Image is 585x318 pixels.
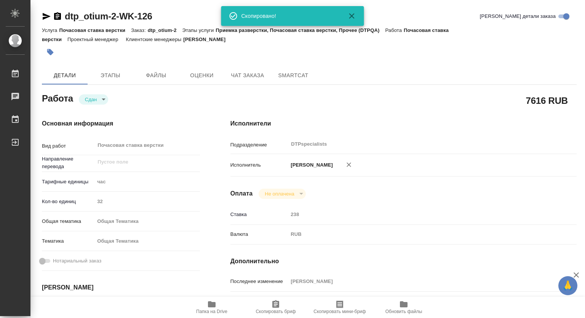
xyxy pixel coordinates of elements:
[148,27,182,33] p: dtp_otium-2
[372,297,436,318] button: Обновить файлы
[138,71,174,80] span: Файлы
[184,71,220,80] span: Оценки
[42,155,94,170] p: Направление перевода
[92,71,129,80] span: Этапы
[183,37,231,42] p: [PERSON_NAME]
[229,71,266,80] span: Чат заказа
[313,309,366,314] span: Скопировать мини-бриф
[241,12,337,20] div: Скопировано!
[42,44,59,60] button: Добавить тэг
[42,237,94,245] p: Тематика
[180,297,244,318] button: Папка на Drive
[275,71,312,80] span: SmartCat
[131,27,147,33] p: Заказ:
[262,191,296,197] button: Не оплачена
[42,91,73,105] h2: Работа
[230,189,253,198] h4: Оплата
[65,11,152,21] a: dtp_otium-2-WK-126
[256,309,296,314] span: Скопировать бриф
[308,297,372,318] button: Скопировать мини-бриф
[216,27,385,33] p: Приемка разверстки, Почасовая ставка верстки, Прочее (DTPQA)
[385,27,404,33] p: Работа
[288,161,333,169] p: [PERSON_NAME]
[288,276,548,287] input: Пустое поле
[42,283,200,292] h4: [PERSON_NAME]
[480,13,556,20] span: [PERSON_NAME] детали заказа
[288,209,548,220] input: Пустое поле
[288,228,548,241] div: RUB
[94,196,200,207] input: Пустое поле
[59,27,131,33] p: Почасовая ставка верстки
[53,257,101,265] span: Нотариальный заказ
[94,235,200,248] div: Общая Тематика
[42,27,59,33] p: Услуга
[42,12,51,21] button: Скопировать ссылку для ЯМессенджера
[182,27,216,33] p: Этапы услуги
[46,71,83,80] span: Детали
[97,157,182,167] input: Пустое поле
[230,278,288,285] p: Последнее изменение
[340,156,357,173] button: Удалить исполнителя
[230,257,577,266] h4: Дополнительно
[196,309,227,314] span: Папка на Drive
[83,96,99,103] button: Сдан
[94,215,200,228] div: Общая Тематика
[230,211,288,218] p: Ставка
[259,189,305,199] div: Сдан
[230,141,288,149] p: Подразделение
[230,231,288,238] p: Валюта
[42,142,94,150] p: Вид работ
[385,309,422,314] span: Обновить файлы
[42,119,200,128] h4: Основная информация
[526,94,568,107] h2: 7616 RUB
[79,94,108,105] div: Сдан
[53,12,62,21] button: Скопировать ссылку
[244,297,308,318] button: Скопировать бриф
[343,11,361,21] button: Закрыть
[230,161,288,169] p: Исполнитель
[230,119,577,128] h4: Исполнители
[42,218,94,225] p: Общая тематика
[67,37,120,42] p: Проектный менеджер
[126,37,184,42] p: Клиентские менеджеры
[42,178,94,186] p: Тарифные единицы
[42,198,94,205] p: Кол-во единиц
[558,276,577,295] button: 🙏
[561,278,574,294] span: 🙏
[94,175,200,188] div: час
